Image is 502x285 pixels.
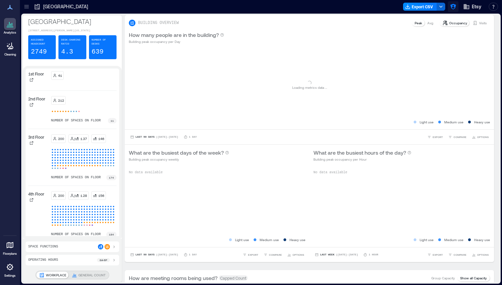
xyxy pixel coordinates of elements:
p: Loading metrics data ... [292,85,327,90]
p: BUILDING OVERVIEW [138,20,179,26]
p: Space Functions [28,244,58,249]
p: 1 Day [189,253,197,257]
p: Occupancy [449,20,467,26]
span: OPTIONS [477,135,489,139]
p: 200 [58,193,64,198]
p: Floorplans [3,252,17,256]
p: 3rd Floor [28,134,44,140]
p: 212 [58,98,64,103]
a: Settings [2,259,18,280]
button: EXPORT [241,251,260,258]
button: Export CSV [403,3,437,11]
span: COMPARE [269,253,282,257]
p: Number of Desks [92,38,114,46]
span: COMPARE [454,135,466,139]
p: WORKPLACE [46,272,66,278]
p: 2749 [31,47,47,57]
p: Operating Hours [28,257,58,263]
span: Capped Count [219,275,248,281]
span: EXPORT [248,253,258,257]
button: COMPARE [262,251,283,258]
p: Show all Capacity [460,275,487,281]
p: Avg [427,20,433,26]
p: No data available [129,170,305,175]
button: OPTIONS [470,251,490,258]
p: What are the busiest days of the week? [129,149,224,157]
p: Light use [420,237,434,242]
p: number of spaces on floor [51,175,101,180]
p: Group Capacity [431,275,455,281]
span: OPTIONS [293,253,304,257]
button: Etsy [461,1,483,12]
p: How are meeting rooms being used? [129,274,217,282]
p: / [74,193,75,198]
span: EXPORT [433,135,443,139]
p: Analytics [4,31,16,35]
p: 174 [109,176,114,180]
p: Desk-sharing ratio [61,38,83,46]
span: Etsy [472,3,481,10]
p: How many people are in the building? [129,31,219,39]
p: number of spaces on floor [51,232,101,237]
p: GENERAL COUNT [78,272,106,278]
button: COMPARE [447,134,468,140]
p: Assigned Headcount [31,38,53,46]
p: Heavy use [290,237,305,242]
p: Heavy use [474,237,490,242]
p: 1st Floor [28,71,44,76]
button: COMPARE [447,251,468,258]
button: Last 90 Days |[DATE]-[DATE] [129,134,180,140]
p: Cleaning [4,53,16,57]
span: OPTIONS [477,253,489,257]
button: EXPORT [426,134,444,140]
p: 184 [109,232,114,236]
p: Light use [420,119,434,125]
p: 1 Hour [369,253,378,257]
p: 41 [58,73,62,78]
p: / [74,136,75,141]
p: 11 [111,119,114,123]
p: Medium use [260,237,279,242]
button: Last 90 Days |[DATE]-[DATE] [129,251,180,258]
p: [STREET_ADDRESS][PERSON_NAME][US_STATE] [28,29,117,33]
p: 4th Floor [28,191,44,197]
button: OPTIONS [286,251,305,258]
span: EXPORT [433,253,443,257]
button: Last Week |[DATE]-[DATE] [313,251,359,258]
p: 146 [98,136,104,141]
p: 8a - 6p [100,258,107,262]
p: 2nd Floor [28,96,45,101]
button: OPTIONS [470,134,490,140]
p: 1.28 [80,193,87,198]
p: [GEOGRAPHIC_DATA] [43,3,88,10]
p: 156 [98,193,104,198]
span: COMPARE [454,253,466,257]
p: 1 Day [189,135,197,139]
a: Cleaning [2,38,18,59]
p: Building peak occupancy weekly [129,157,229,162]
p: 200 [58,136,64,141]
p: Heavy use [474,119,490,125]
p: Light use [235,237,249,242]
p: Building peak occupancy per Day [129,39,224,44]
p: No data available [313,170,490,175]
p: 4.3 [61,47,73,57]
p: Medium use [444,237,463,242]
p: Peak [415,20,422,26]
a: Analytics [2,16,18,37]
p: 1.37 [80,136,87,141]
p: Settings [4,274,16,278]
p: [GEOGRAPHIC_DATA] [28,17,117,26]
p: What are the busiest hours of the day? [313,149,406,157]
a: Floorplans [1,237,19,258]
p: Visits [479,20,487,26]
p: 639 [92,47,104,57]
button: EXPORT [426,251,444,258]
p: Building peak occupancy per Hour [313,157,411,162]
p: Medium use [444,119,463,125]
p: number of spaces on floor [51,118,101,123]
